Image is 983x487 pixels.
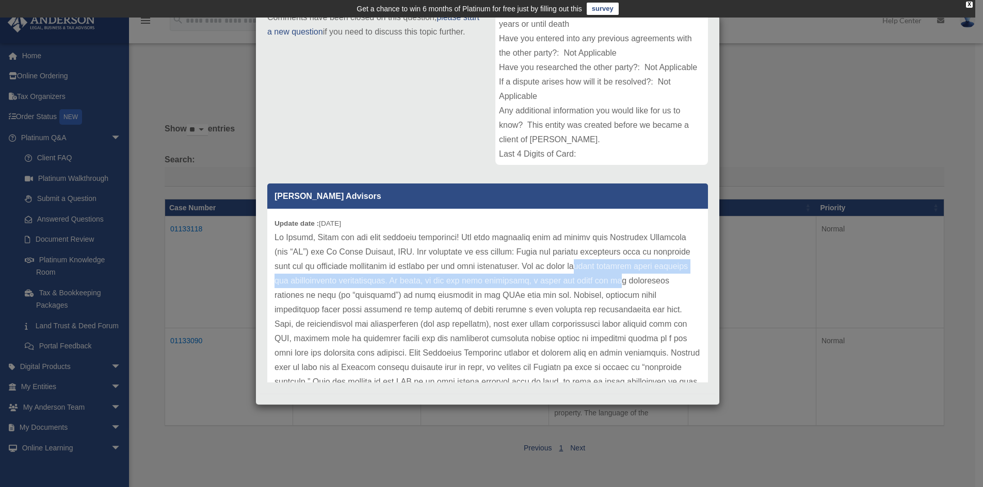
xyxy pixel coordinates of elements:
[275,220,319,227] b: Update date :
[495,10,708,165] div: Type of Document: Operating Agreements Document Title: EL MONTE FUNDING,LLC Document Title: EL MO...
[966,2,973,8] div: close
[267,10,480,39] p: Comments have been closed on this question, if you need to discuss this topic further.
[587,3,619,15] a: survey
[267,183,708,209] p: [PERSON_NAME] Advisors
[275,220,341,227] small: [DATE]
[357,3,582,15] div: Get a chance to win 6 months of Platinum for free just by filling out this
